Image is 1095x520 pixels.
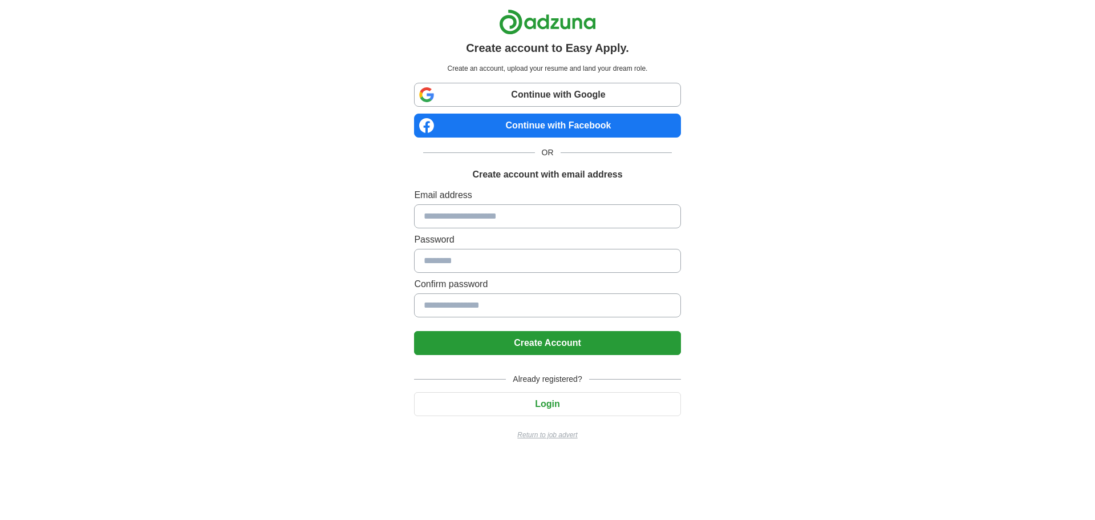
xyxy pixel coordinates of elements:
span: Already registered? [506,373,589,385]
a: Login [414,399,680,409]
a: Return to job advert [414,430,680,440]
a: Continue with Google [414,83,680,107]
h1: Create account to Easy Apply. [466,39,629,57]
label: Email address [414,188,680,202]
label: Password [414,233,680,247]
h1: Create account with email address [472,168,622,182]
a: Continue with Facebook [414,114,680,138]
button: Create Account [414,331,680,355]
p: Create an account, upload your resume and land your dream role. [416,63,678,74]
button: Login [414,392,680,416]
img: Adzuna logo [499,9,596,35]
label: Confirm password [414,277,680,291]
span: OR [535,147,561,159]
